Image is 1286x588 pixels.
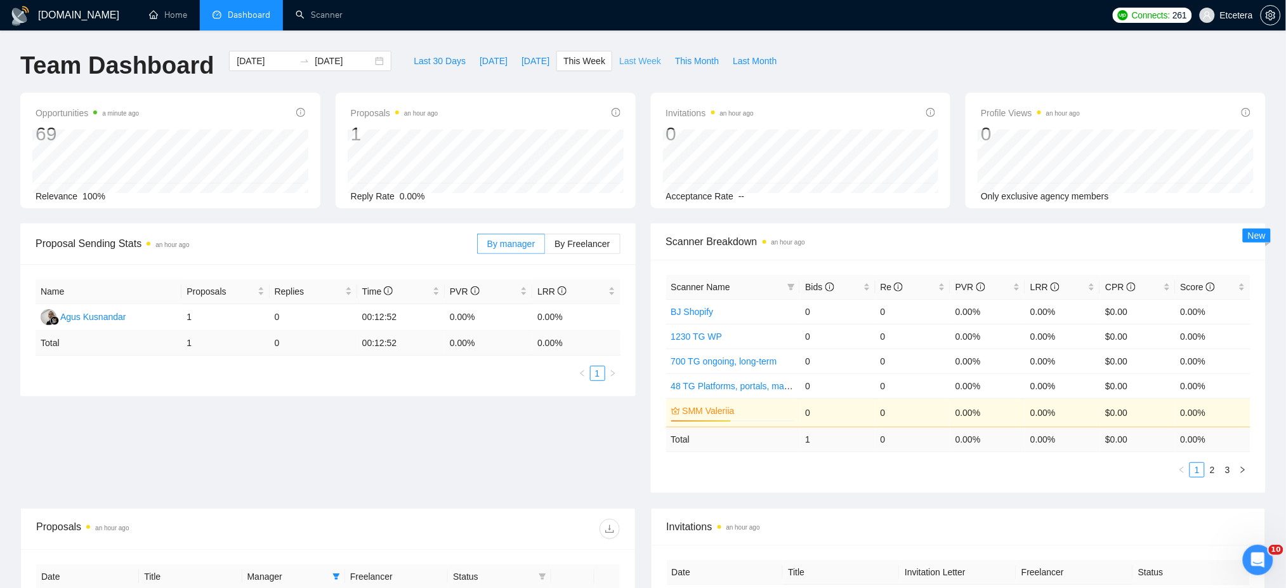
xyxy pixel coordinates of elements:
a: AKAgus Kusnandar [41,311,126,321]
td: 0.00 % [1025,427,1100,451]
button: right [1235,462,1250,478]
td: 0.00% [1025,299,1100,324]
span: Relevance [36,191,77,201]
a: 1 [1190,463,1204,477]
span: Last Week [619,54,661,68]
td: 0 [270,331,357,356]
button: Last 30 Days [407,51,473,71]
input: Start date [237,54,294,68]
span: info-circle [471,286,480,295]
td: 0 [876,349,950,373]
span: Acceptance Rate [666,191,734,201]
span: crown [671,406,680,415]
button: left [1174,462,1190,478]
td: 0.00% [950,398,1025,427]
span: Re [881,282,903,292]
span: filter [785,277,797,297]
span: filter [330,567,343,586]
td: 0.00% [445,304,532,331]
td: 0.00% [1176,299,1250,324]
span: setting [1261,10,1280,20]
th: Status [1133,560,1250,585]
td: 0 [876,398,950,427]
span: left [579,370,586,377]
span: right [1239,466,1247,474]
li: 2 [1205,462,1220,478]
span: Proposals [351,105,438,121]
td: 00:12:52 [357,304,445,331]
td: 0 [800,324,875,349]
li: Next Page [605,366,620,381]
span: Reply Rate [351,191,395,201]
button: right [605,366,620,381]
a: BJ Shopify [671,307,714,317]
a: searchScanner [296,10,343,20]
a: setting [1261,10,1281,20]
span: info-circle [976,283,985,291]
td: 1 [181,331,269,356]
input: End date [315,54,372,68]
time: an hour ago [404,110,438,117]
li: Previous Page [1174,462,1190,478]
span: download [600,524,619,534]
button: [DATE] [473,51,515,71]
span: Scanner Breakdown [666,234,1251,250]
td: 0.00% [1025,398,1100,427]
time: an hour ago [720,110,754,117]
th: Replies [270,279,357,304]
iframe: Intercom live chat [1243,545,1273,575]
span: Status [453,570,533,584]
span: By manager [487,239,535,249]
time: an hour ago [155,241,189,248]
td: 0.00% [532,304,620,331]
span: info-circle [894,283,903,291]
time: an hour ago [95,525,129,531]
span: Proposals [187,284,254,298]
span: Time [362,286,393,297]
time: an hour ago [771,239,805,246]
div: 0 [981,122,1080,146]
td: 1 [181,304,269,331]
td: $ 0.00 [1100,427,1175,451]
span: [DATE] [522,54,549,68]
div: 0 [666,122,754,146]
td: 0.00% [950,299,1025,324]
span: Replies [275,284,343,298]
div: 69 [36,122,139,146]
a: homeHome [149,10,187,20]
td: 0.00% [1025,349,1100,373]
span: PVR [450,286,480,297]
li: Previous Page [575,366,590,381]
span: Score [1181,282,1215,292]
td: 0.00% [1025,324,1100,349]
span: dashboard [213,10,221,19]
span: Profile Views [981,105,1080,121]
button: Last Week [612,51,668,71]
span: right [609,370,617,377]
td: 0 [876,427,950,451]
td: 0 [876,299,950,324]
div: 1 [351,122,438,146]
span: Opportunities [36,105,139,121]
span: 10 [1269,545,1283,555]
td: $0.00 [1100,299,1175,324]
th: Invitation Letter [900,560,1016,585]
td: 0.00 % [532,331,620,356]
td: 0.00% [950,324,1025,349]
span: 0.00% [400,191,425,201]
button: download [600,519,620,539]
button: [DATE] [515,51,556,71]
span: swap-right [299,56,310,66]
td: $0.00 [1100,349,1175,373]
span: This Month [675,54,719,68]
a: SMM Valeriia [683,404,793,418]
li: 3 [1220,462,1235,478]
td: 0.00% [1176,373,1250,398]
span: Connects: [1132,8,1170,22]
img: logo [10,6,30,26]
button: Last Month [726,51,784,71]
a: 3 [1221,463,1235,477]
span: New [1248,231,1266,241]
td: Total [36,331,181,356]
span: info-circle [825,283,834,291]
